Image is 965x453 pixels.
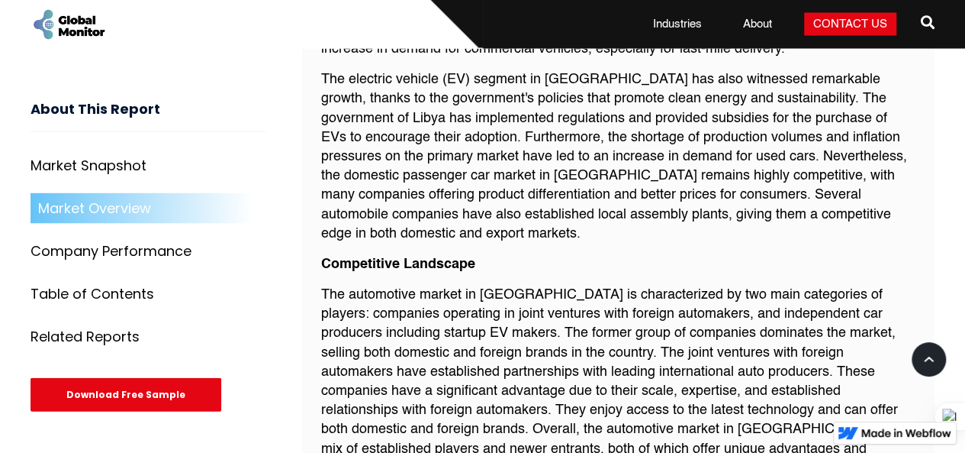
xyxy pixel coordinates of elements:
a:  [921,9,934,40]
h3: About This Report [31,101,265,132]
a: Contact Us [804,13,896,36]
div: Download Free Sample [31,378,221,412]
div: Related Reports [31,329,140,345]
a: Company Performance [31,236,265,267]
div: Market Overview [38,201,151,216]
a: Table of Contents [31,279,265,309]
a: Industries [644,17,711,32]
span:  [921,11,934,33]
a: home [31,8,107,42]
div: Table of Contents [31,286,154,302]
strong: Competitive Landscape [321,257,475,271]
a: About [734,17,781,32]
a: Market Overview [31,193,265,224]
p: The electric vehicle (EV) segment in [GEOGRAPHIC_DATA] has also witnessed remarkable growth, than... [321,70,916,244]
div: Market Snapshot [31,158,146,173]
a: Market Snapshot [31,150,265,181]
img: Made in Webflow [861,429,951,438]
a: Related Reports [31,322,265,352]
div: Company Performance [31,244,191,259]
